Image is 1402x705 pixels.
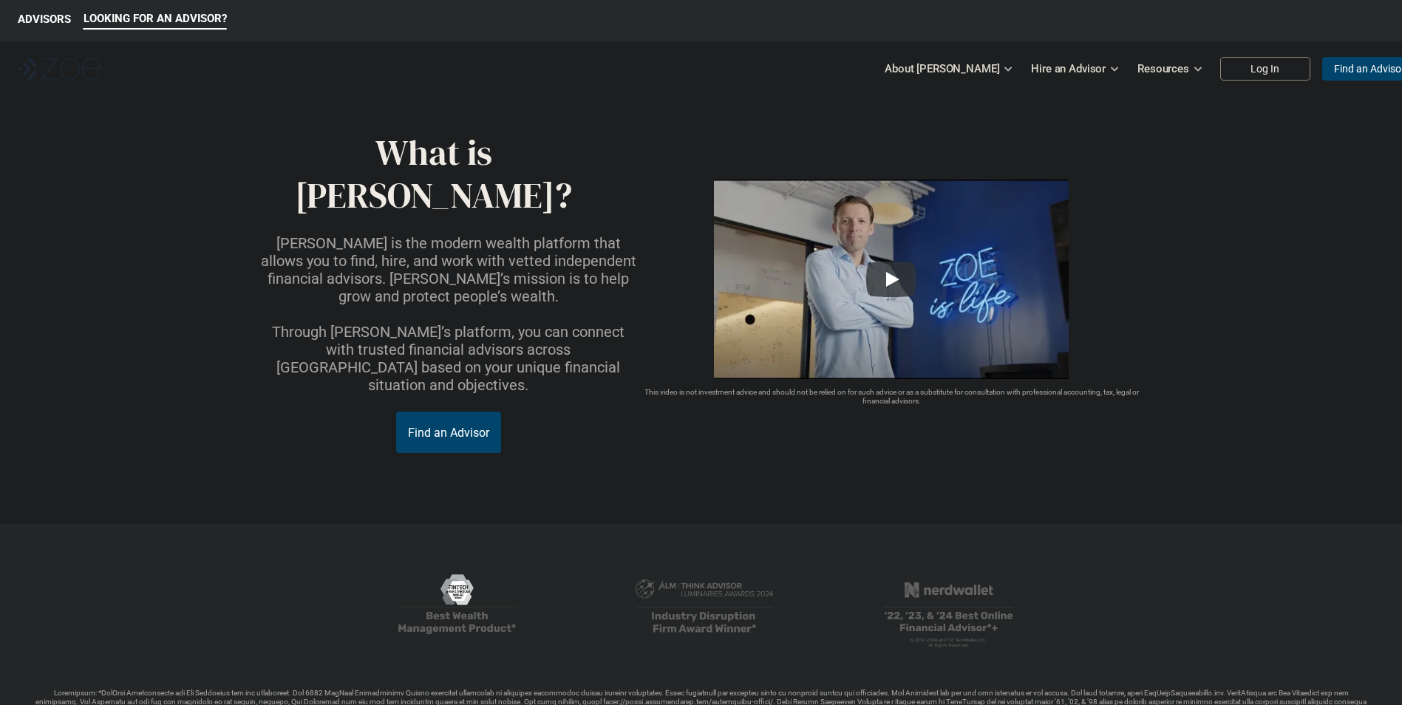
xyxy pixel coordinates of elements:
[1220,57,1310,81] a: Log In
[714,180,1069,379] img: sddefault.webp
[1137,58,1189,80] p: Resources
[84,12,227,25] p: LOOKING FOR AN ADVISOR?
[258,234,639,305] p: [PERSON_NAME] is the modern wealth platform that allows you to find, hire, and work with vetted i...
[258,132,609,217] p: What is [PERSON_NAME]?
[885,58,999,80] p: About [PERSON_NAME]
[1250,63,1279,75] p: Log In
[408,426,489,440] p: Find an Advisor
[866,262,916,297] button: Play
[1031,58,1106,80] p: Hire an Advisor
[639,388,1145,406] p: This video is not investment advice and should not be relied on for such advice or as a substitut...
[396,412,501,453] a: Find an Advisor
[258,323,639,394] p: Through [PERSON_NAME]’s platform, you can connect with trusted financial advisors across [GEOGRAP...
[18,13,71,26] p: ADVISORS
